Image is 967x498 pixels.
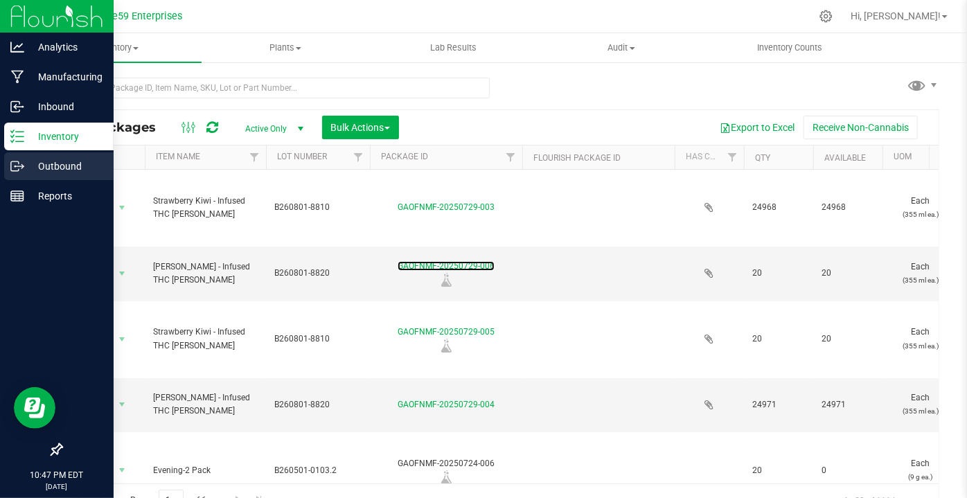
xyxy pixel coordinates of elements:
a: Flourish Package ID [533,153,621,163]
p: [DATE] [6,481,107,492]
span: 24971 [822,398,874,411]
p: Outbound [24,158,107,175]
span: Evening-2 Pack [153,464,258,477]
span: select [114,264,131,283]
p: (355 ml ea.) [891,274,950,287]
span: [PERSON_NAME] - Infused THC [PERSON_NAME] [153,260,258,287]
span: 20 [822,267,874,280]
p: Manufacturing [24,69,107,85]
a: UOM [894,152,912,161]
span: 24971 [752,398,805,411]
a: GAOFNMF-20250729-006 [398,261,495,271]
a: Package ID [381,152,428,161]
a: GAOFNMF-20250729-005 [398,327,495,337]
span: Each [891,195,950,221]
span: Strawberry Kiwi - Infused THC [PERSON_NAME] [153,195,258,221]
div: Lab Sample [368,339,524,353]
span: Each [891,391,950,418]
span: Strawberry Kiwi - Infused THC [PERSON_NAME] [153,326,258,352]
a: Qty [755,153,770,163]
span: Each [891,260,950,287]
a: Item Name [156,152,200,161]
inline-svg: Analytics [10,40,24,54]
a: Inventory Counts [706,33,874,62]
div: Lab Sample [368,470,524,484]
inline-svg: Inbound [10,100,24,114]
a: Filter [721,145,744,169]
span: B260801-8810 [274,332,362,346]
span: Plants [202,42,369,54]
span: select [114,461,131,480]
span: Inventory [33,42,202,54]
span: 0 [822,464,874,477]
inline-svg: Outbound [10,159,24,173]
a: Plants [202,33,370,62]
span: Audit [538,42,705,54]
span: Each [891,457,950,483]
span: Lab Results [411,42,495,54]
span: Inventory Counts [738,42,841,54]
p: (355 ml ea.) [891,404,950,418]
th: Has COA [675,145,744,170]
inline-svg: Reports [10,189,24,203]
inline-svg: Manufacturing [10,70,24,84]
span: select [114,198,131,217]
iframe: Resource center [14,387,55,429]
span: Each [891,326,950,352]
a: Filter [499,145,522,169]
p: (355 ml ea.) [891,339,950,353]
p: 10:47 PM EDT [6,469,107,481]
span: B260801-8810 [274,201,362,214]
button: Receive Non-Cannabis [804,116,918,139]
span: Hi, [PERSON_NAME]! [851,10,941,21]
span: All Packages [72,120,170,135]
a: Lot Number [277,152,327,161]
div: Lab Sample [368,273,524,287]
a: Available [824,153,866,163]
span: B260501-0103.2 [274,464,362,477]
input: Search Package ID, Item Name, SKU, Lot or Part Number... [61,78,490,98]
span: B260801-8820 [274,267,362,280]
a: GAOFNMF-20250729-004 [398,400,495,409]
span: Bulk Actions [331,122,390,133]
span: [PERSON_NAME] - Infused THC [PERSON_NAME] [153,391,258,418]
p: Inventory [24,128,107,145]
span: 24968 [822,201,874,214]
span: 20 [752,332,805,346]
p: (9 g ea.) [891,470,950,483]
button: Export to Excel [711,116,804,139]
span: 24968 [752,201,805,214]
div: GAOFNMF-20250724-006 [368,457,524,484]
span: B260801-8820 [274,398,362,411]
span: select [114,395,131,414]
inline-svg: Inventory [10,130,24,143]
a: Lab Results [369,33,538,62]
span: 20 [752,464,805,477]
a: Inventory [33,33,202,62]
p: (355 ml ea.) [891,208,950,221]
p: Analytics [24,39,107,55]
span: One59 Enterprises [100,10,183,22]
span: 20 [752,267,805,280]
a: GAOFNMF-20250729-003 [398,202,495,212]
p: Inbound [24,98,107,115]
a: Audit [538,33,706,62]
p: Reports [24,188,107,204]
div: Manage settings [817,10,835,23]
a: Filter [243,145,266,169]
button: Bulk Actions [322,116,399,139]
span: select [114,330,131,349]
a: Filter [347,145,370,169]
span: 20 [822,332,874,346]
